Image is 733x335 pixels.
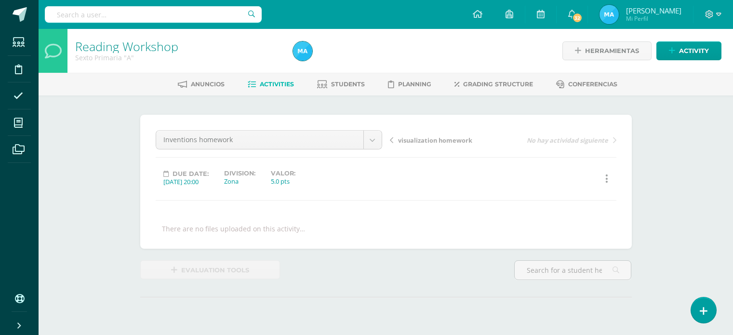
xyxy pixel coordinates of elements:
[515,261,631,280] input: Search for a student here…
[163,177,209,186] div: [DATE] 20:00
[191,80,225,88] span: Anuncios
[562,41,652,60] a: Herramientas
[173,170,209,177] span: Due date:
[388,77,431,92] a: Planning
[45,6,262,23] input: Search a user…
[626,14,681,23] span: Mi Perfil
[156,131,382,149] a: Inventions homework
[572,13,583,23] span: 32
[656,41,721,60] a: Activity
[224,177,255,186] div: Zona
[398,136,472,145] span: visualization homework
[75,53,281,62] div: Sexto Primaria 'A'
[260,80,294,88] span: Activities
[390,135,503,145] a: visualization homework
[248,77,294,92] a: Activities
[181,261,249,279] span: Evaluation tools
[162,224,305,233] div: There are no files uploaded on this activity…
[585,42,639,60] span: Herramientas
[556,77,617,92] a: Conferencias
[75,38,178,54] a: Reading Workshop
[271,170,295,177] label: Valor:
[178,77,225,92] a: Anuncios
[331,80,365,88] span: Students
[271,177,295,186] div: 5.0 pts
[317,77,365,92] a: Students
[224,170,255,177] label: Division:
[293,41,312,61] img: 216819c8b25cdbd8d3290700c7eeb61b.png
[463,80,533,88] span: Grading structure
[600,5,619,24] img: 216819c8b25cdbd8d3290700c7eeb61b.png
[626,6,681,15] span: [PERSON_NAME]
[568,80,617,88] span: Conferencias
[454,77,533,92] a: Grading structure
[163,131,356,149] span: Inventions homework
[527,136,608,145] span: No hay actividad siguiente
[75,40,281,53] h1: Reading Workshop
[679,42,709,60] span: Activity
[398,80,431,88] span: Planning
